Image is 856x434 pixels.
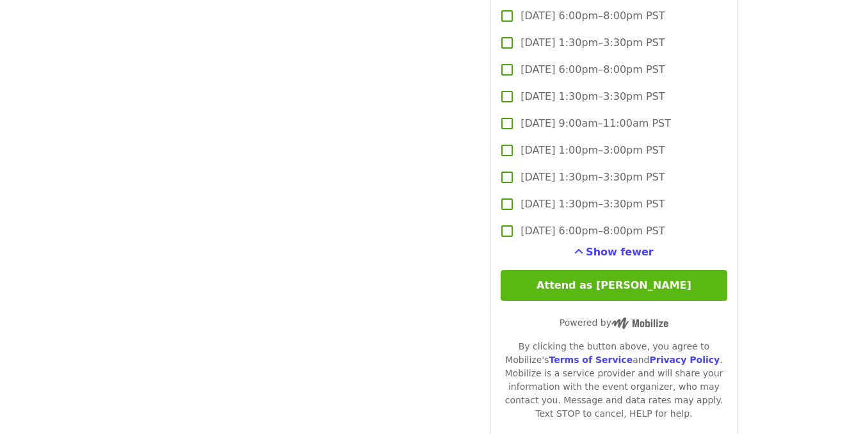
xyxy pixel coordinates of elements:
a: Terms of Service [549,355,633,365]
button: See more timeslots [574,245,654,260]
button: Attend as [PERSON_NAME] [501,270,727,301]
div: By clicking the button above, you agree to Mobilize's and . Mobilize is a service provider and wi... [501,340,727,421]
a: Privacy Policy [649,355,720,365]
span: [DATE] 1:00pm–3:00pm PST [521,143,665,158]
span: Show fewer [586,246,654,258]
span: [DATE] 1:30pm–3:30pm PST [521,197,665,212]
span: [DATE] 9:00am–11:00am PST [521,116,671,131]
span: [DATE] 1:30pm–3:30pm PST [521,89,665,104]
span: Powered by [560,317,668,328]
span: [DATE] 6:00pm–8:00pm PST [521,223,665,239]
span: [DATE] 1:30pm–3:30pm PST [521,35,665,51]
span: [DATE] 6:00pm–8:00pm PST [521,62,665,77]
span: [DATE] 1:30pm–3:30pm PST [521,170,665,185]
span: [DATE] 6:00pm–8:00pm PST [521,8,665,24]
img: Powered by Mobilize [611,317,668,329]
